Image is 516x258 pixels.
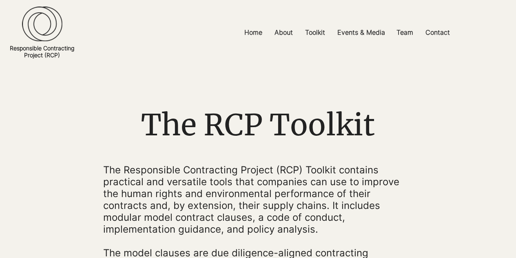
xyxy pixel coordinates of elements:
[299,23,331,42] a: Toolkit
[392,23,417,42] p: Team
[333,23,389,42] p: Events & Media
[331,23,390,42] a: Events & Media
[419,23,456,42] a: Contact
[238,23,268,42] a: Home
[240,23,266,42] p: Home
[268,23,299,42] a: About
[390,23,419,42] a: Team
[141,106,375,144] span: The RCP Toolkit
[178,23,516,42] nav: Site
[10,45,74,58] a: Responsible ContractingProject (RCP)
[421,23,454,42] p: Contact
[301,23,329,42] p: Toolkit
[103,164,399,235] span: The Responsible Contracting Project (RCP) Toolkit contains practical and versatile tools that com...
[270,23,297,42] p: About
